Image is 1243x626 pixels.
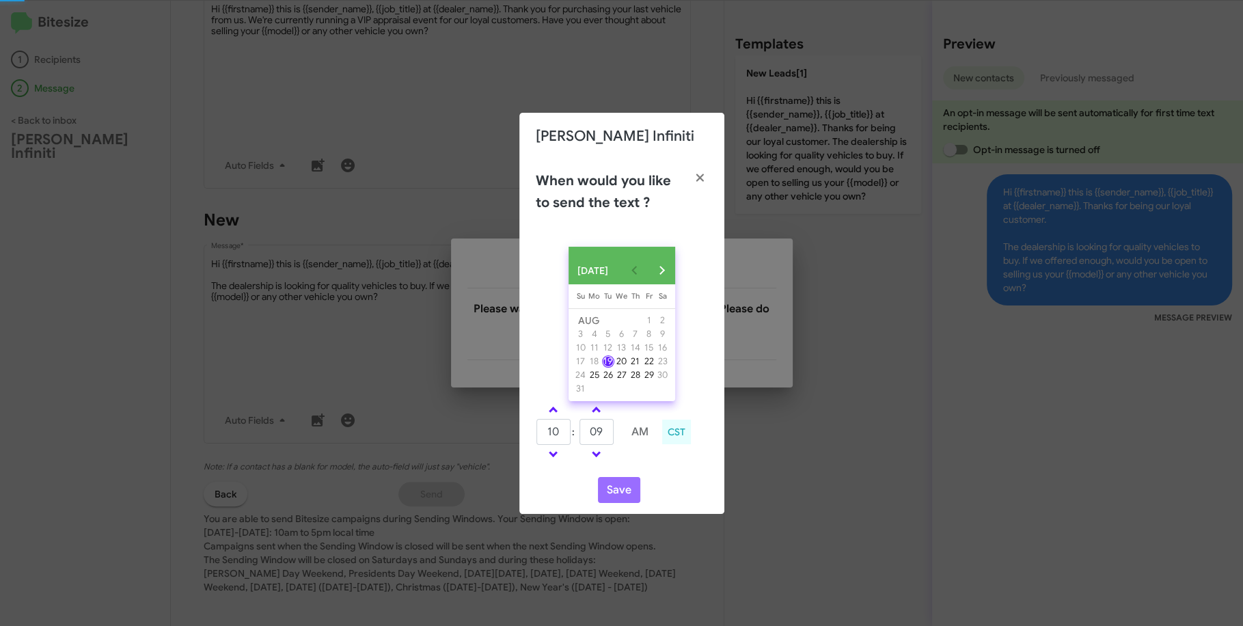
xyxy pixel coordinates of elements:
[631,291,640,301] span: Th
[615,355,629,368] button: August 20, 2025
[642,368,656,382] button: August 29, 2025
[588,291,600,301] span: Mo
[629,342,642,354] div: 14
[657,342,669,354] div: 16
[579,419,614,445] input: MM
[536,170,682,214] h2: When would you like to send the text ?
[588,355,601,368] div: 18
[601,327,615,341] button: August 5, 2025
[575,369,587,381] div: 24
[588,327,601,341] button: August 4, 2025
[577,258,608,283] span: [DATE]
[621,257,648,284] button: Previous month
[615,368,629,382] button: August 27, 2025
[602,342,614,354] div: 12
[574,314,642,327] td: AUG
[574,368,588,382] button: August 24, 2025
[643,342,655,354] div: 15
[601,341,615,355] button: August 12, 2025
[574,327,588,341] button: August 3, 2025
[642,327,656,341] button: August 8, 2025
[519,113,724,159] div: [PERSON_NAME] Infiniti
[629,368,642,382] button: August 28, 2025
[571,418,579,446] td: :
[588,342,601,354] div: 11
[643,369,655,381] div: 29
[616,355,628,368] div: 20
[643,328,655,340] div: 8
[656,327,670,341] button: August 9, 2025
[588,328,601,340] div: 4
[643,314,655,327] div: 1
[629,355,642,368] div: 21
[629,328,642,340] div: 7
[616,291,627,301] span: We
[642,314,656,327] button: August 1, 2025
[662,420,691,444] div: CST
[656,355,670,368] button: August 23, 2025
[623,419,657,445] button: AM
[575,383,587,395] div: 31
[615,327,629,341] button: August 6, 2025
[574,355,588,368] button: August 17, 2025
[602,328,614,340] div: 5
[656,314,670,327] button: August 2, 2025
[536,419,571,445] input: HH
[656,341,670,355] button: August 16, 2025
[629,355,642,368] button: August 21, 2025
[615,341,629,355] button: August 13, 2025
[598,477,640,503] button: Save
[602,369,614,381] div: 26
[574,382,588,396] button: August 31, 2025
[575,355,587,368] div: 17
[588,368,601,382] button: August 25, 2025
[602,355,614,368] div: 19
[588,341,601,355] button: August 11, 2025
[646,291,653,301] span: Fr
[642,355,656,368] button: August 22, 2025
[604,291,612,301] span: Tu
[616,342,628,354] div: 13
[629,341,642,355] button: August 14, 2025
[575,342,587,354] div: 10
[643,355,655,368] div: 22
[601,368,615,382] button: August 26, 2025
[642,341,656,355] button: August 15, 2025
[574,341,588,355] button: August 10, 2025
[588,355,601,368] button: August 18, 2025
[659,291,667,301] span: Sa
[567,257,621,284] button: Choose month and year
[657,314,669,327] div: 2
[575,328,587,340] div: 3
[656,368,670,382] button: August 30, 2025
[616,328,628,340] div: 6
[657,369,669,381] div: 30
[577,291,585,301] span: Su
[629,327,642,341] button: August 7, 2025
[648,257,676,284] button: Next month
[616,369,628,381] div: 27
[629,369,642,381] div: 28
[657,355,669,368] div: 23
[588,369,601,381] div: 25
[601,355,615,368] button: August 19, 2025
[657,328,669,340] div: 9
